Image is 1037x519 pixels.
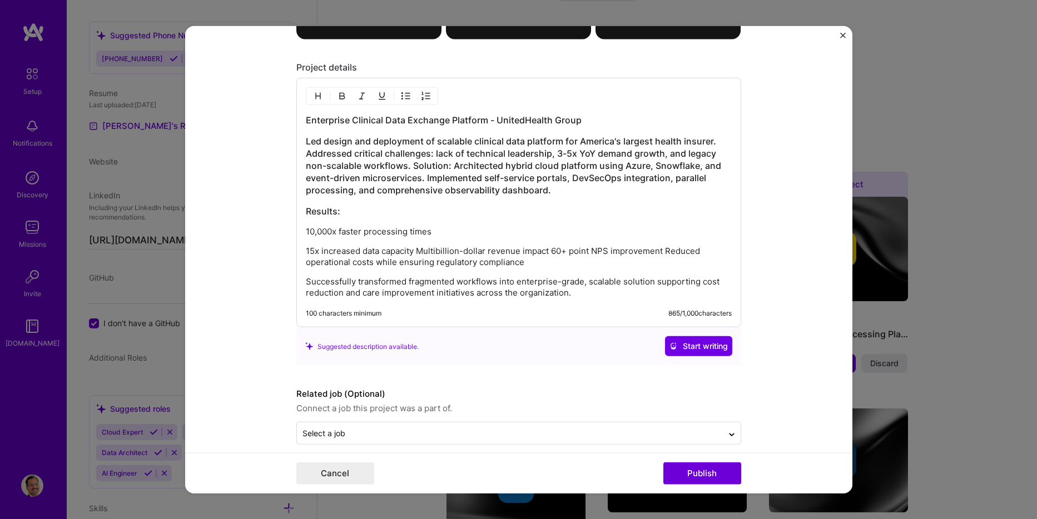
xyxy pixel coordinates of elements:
[358,92,366,101] img: Italic
[669,341,728,352] span: Start writing
[663,462,741,484] button: Publish
[314,92,322,101] img: Heading
[338,92,346,101] img: Bold
[669,342,677,350] i: icon CrystalBallWhite
[305,341,419,352] div: Suggested description available.
[305,342,313,350] i: icon SuggestedTeams
[401,92,410,101] img: UL
[306,205,732,217] h3: Results:
[421,92,430,101] img: OL
[302,427,345,439] div: Select a job
[306,309,381,318] div: 100 characters minimum
[306,276,732,298] p: Successfully transformed fragmented workflows into enterprise-grade, scalable solution supporting...
[296,62,741,73] div: Project details
[306,135,732,196] h3: Led design and deployment of scalable clinical data platform for America's largest health insurer...
[665,336,732,356] button: Start writing
[378,92,386,101] img: Underline
[306,114,732,126] h3: Enterprise Clinical Data Exchange Platform - UnitedHealth Group
[668,309,732,318] div: 865 / 1,000 characters
[840,33,846,44] button: Close
[306,226,732,237] p: 10,000x faster processing times
[296,387,741,401] label: Related job (Optional)
[296,402,741,415] span: Connect a job this project was a part of.
[296,462,374,484] button: Cancel
[306,246,732,268] p: 15x increased data capacity Multibillion-dollar revenue impact 60+ point NPS improvement Reduced ...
